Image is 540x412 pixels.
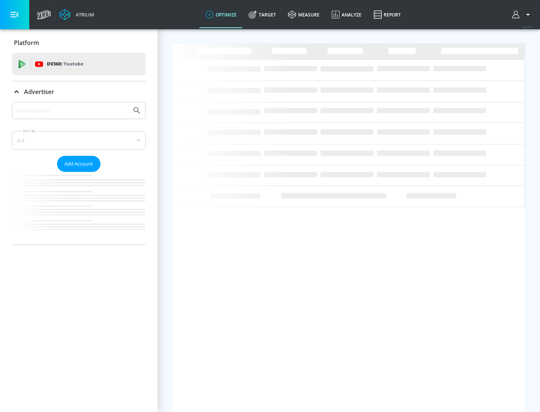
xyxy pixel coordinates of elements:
[12,53,145,75] div: DV360: Youtube
[12,102,145,245] div: Advertiser
[199,1,243,28] a: optimize
[15,106,129,115] input: Search by name
[522,25,532,29] span: v 4.25.4
[12,172,145,245] nav: list of Advertiser
[12,81,145,102] div: Advertiser
[12,32,145,53] div: Platform
[14,39,39,47] p: Platform
[57,156,100,172] button: Add Account
[21,128,37,133] label: Sort By
[47,60,83,68] p: DV360:
[63,60,83,68] p: Youtube
[367,1,407,28] a: Report
[325,1,367,28] a: Analyze
[243,1,282,28] a: Target
[282,1,325,28] a: measure
[59,9,94,20] a: Atrium
[12,131,145,150] div: A-Z
[73,11,94,18] div: Atrium
[24,88,54,96] p: Advertiser
[64,160,93,168] span: Add Account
